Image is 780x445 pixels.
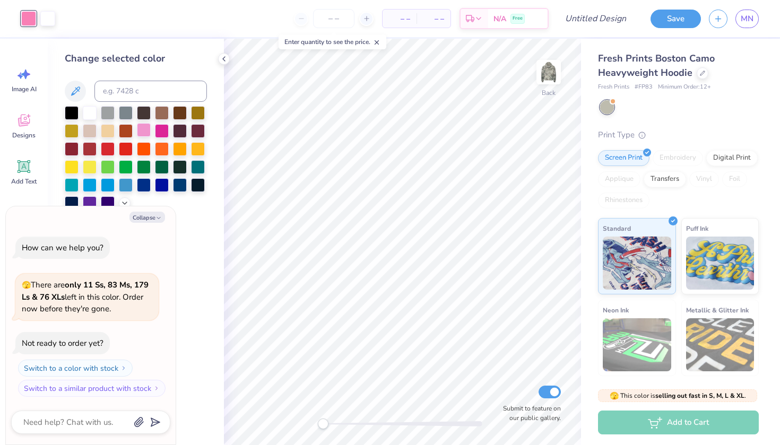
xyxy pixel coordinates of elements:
div: Embroidery [653,150,703,166]
span: This color is . [610,391,746,400]
div: Screen Print [598,150,649,166]
a: MN [735,10,759,28]
span: MN [741,13,753,25]
div: Digital Print [706,150,758,166]
div: Applique [598,171,640,187]
div: Rhinestones [598,193,649,208]
span: Designs [12,131,36,139]
span: Neon Ink [603,304,629,316]
img: Back [538,62,559,83]
div: Enter quantity to see the price. [279,34,386,49]
span: # FP83 [635,83,653,92]
span: – – [423,13,444,24]
span: Minimum Order: 12 + [658,83,711,92]
span: Metallic & Glitter Ink [686,304,749,316]
input: – – [313,9,354,28]
span: Add Text [11,177,37,186]
div: Change selected color [65,51,207,66]
label: Submit to feature on our public gallery. [497,404,561,423]
span: 🫣 [610,391,619,401]
input: Untitled Design [557,8,635,29]
span: – – [389,13,410,24]
div: Accessibility label [318,418,328,429]
div: Not ready to order yet? [22,338,103,348]
div: Foil [722,171,747,187]
img: Metallic & Glitter Ink [686,318,755,371]
span: 🫣 [22,280,31,290]
div: Print Type [598,129,759,141]
div: Transfers [644,171,686,187]
button: Switch to a similar product with stock [18,380,166,397]
div: Back [542,88,556,98]
div: Vinyl [689,171,719,187]
span: Fresh Prints [598,83,629,92]
img: Neon Ink [603,318,671,371]
span: There are left in this color. Order now before they're gone. [22,280,149,314]
span: Puff Ink [686,223,708,234]
span: N/A [493,13,506,24]
div: How can we help you? [22,242,103,253]
img: Switch to a color with stock [120,365,127,371]
strong: only 11 Ss, 83 Ms, 179 Ls & 76 XLs [22,280,149,302]
button: Collapse [129,212,165,223]
strong: selling out fast in S, M, L & XL [655,391,744,400]
span: Fresh Prints Boston Camo Heavyweight Hoodie [598,52,715,79]
img: Puff Ink [686,237,755,290]
span: Image AI [12,85,37,93]
button: Switch to a color with stock [18,360,133,377]
span: Standard [603,223,631,234]
input: e.g. 7428 c [94,81,207,102]
img: Standard [603,237,671,290]
button: Save [651,10,701,28]
img: Switch to a similar product with stock [153,385,160,391]
span: Free [513,15,523,22]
